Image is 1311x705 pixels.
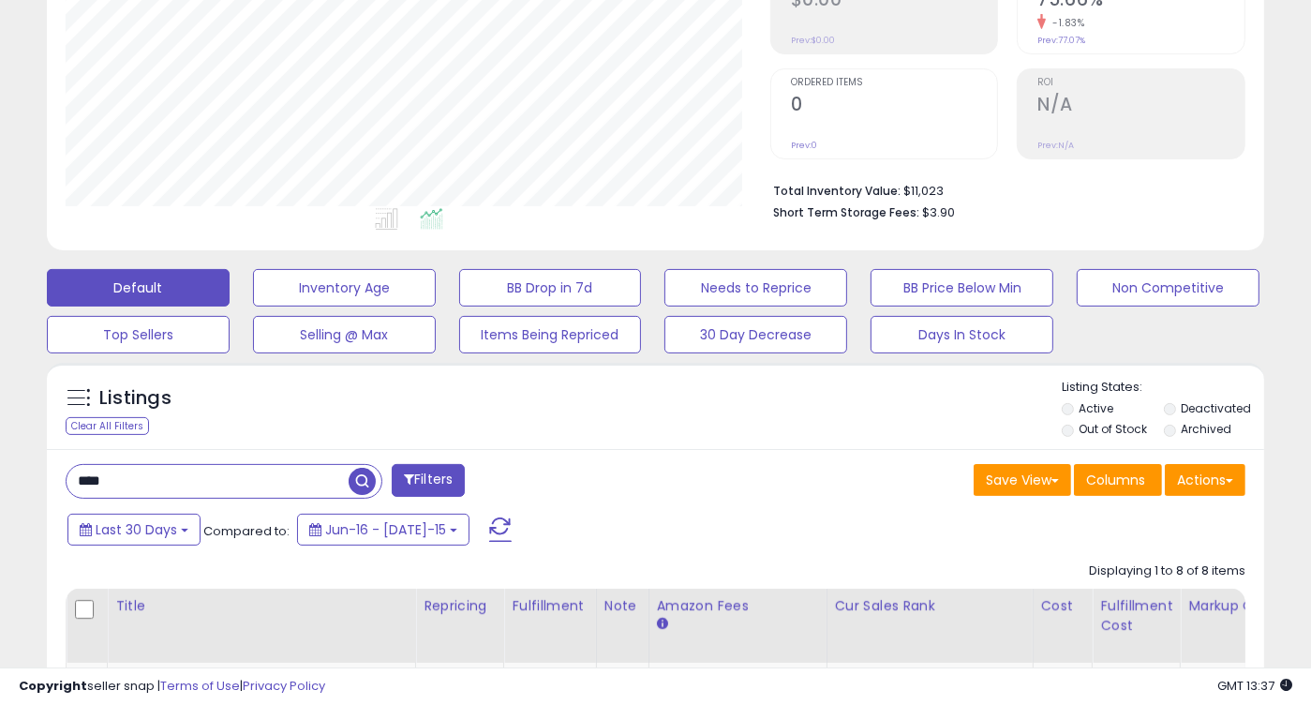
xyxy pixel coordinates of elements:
span: Columns [1086,471,1145,489]
button: Jun-16 - [DATE]-15 [297,514,469,546]
h2: 0 [791,94,998,119]
span: Compared to: [203,522,290,540]
button: Columns [1074,464,1162,496]
small: Amazon Fees. [657,616,668,633]
b: Short Term Storage Fees: [773,204,919,220]
div: Cost [1041,596,1085,616]
a: Privacy Policy [243,677,325,695]
button: 30 Day Decrease [664,316,847,353]
span: $3.90 [922,203,955,221]
div: Fulfillment Cost [1100,596,1172,636]
button: Items Being Repriced [459,316,642,353]
small: Prev: $0.00 [791,35,835,46]
button: Actions [1165,464,1245,496]
label: Out of Stock [1080,421,1148,437]
div: Amazon Fees [657,596,819,616]
small: Prev: 77.07% [1037,35,1085,46]
button: Days In Stock [871,316,1053,353]
p: Listing States: [1062,379,1264,397]
small: Prev: N/A [1037,140,1074,151]
h2: N/A [1037,94,1244,119]
li: $11,023 [773,178,1231,201]
div: Fulfillment [512,596,588,616]
button: Needs to Reprice [664,269,847,307]
div: Note [604,596,641,616]
div: Repricing [424,596,496,616]
span: Jun-16 - [DATE]-15 [325,520,446,539]
small: Prev: 0 [791,140,817,151]
div: Clear All Filters [66,417,149,435]
span: Ordered Items [791,78,998,88]
label: Archived [1181,421,1231,437]
button: BB Drop in 7d [459,269,642,307]
h5: Listings [99,385,171,412]
span: 2025-08-15 13:37 GMT [1217,677,1292,695]
button: Filters [392,464,465,497]
button: Selling @ Max [253,316,436,353]
small: -1.83% [1046,16,1084,30]
strong: Copyright [19,677,87,695]
div: Displaying 1 to 8 of 8 items [1089,562,1245,580]
button: Inventory Age [253,269,436,307]
button: BB Price Below Min [871,269,1053,307]
label: Deactivated [1181,400,1251,416]
b: Total Inventory Value: [773,183,901,199]
button: Save View [974,464,1071,496]
span: Last 30 Days [96,520,177,539]
a: Terms of Use [160,677,240,695]
button: Non Competitive [1077,269,1259,307]
label: Active [1080,400,1114,416]
button: Default [47,269,230,307]
div: Title [115,596,408,616]
button: Top Sellers [47,316,230,353]
span: ROI [1037,78,1244,88]
div: seller snap | | [19,678,325,696]
button: Last 30 Days [67,514,201,546]
div: Cur Sales Rank [835,596,1025,616]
